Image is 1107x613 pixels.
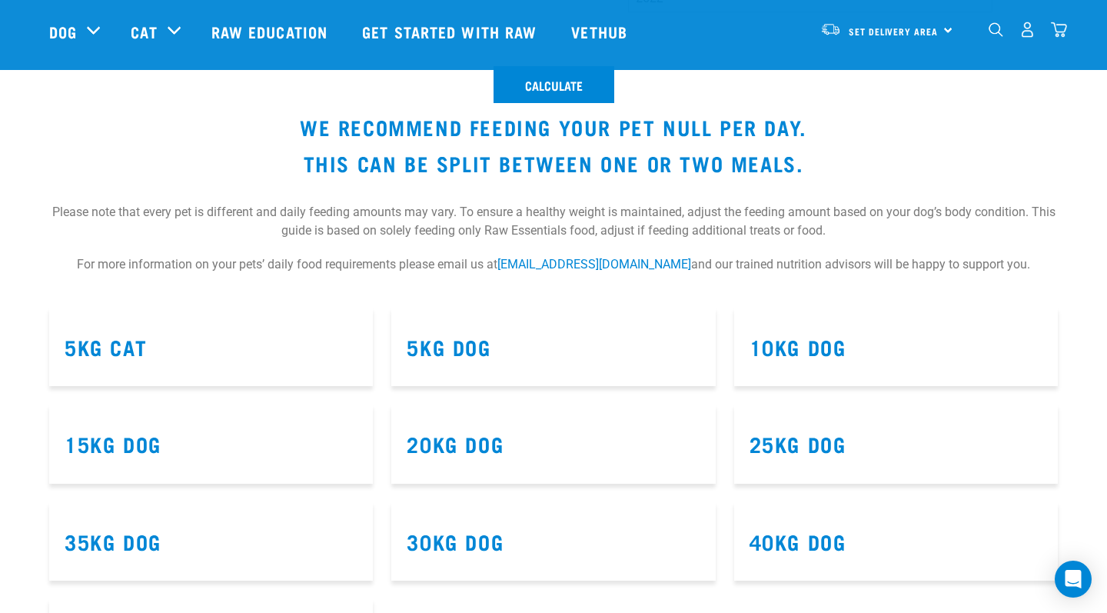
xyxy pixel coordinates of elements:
[407,535,504,547] a: 30kg Dog
[494,66,614,103] button: Calculate
[750,438,846,449] a: 25kg Dog
[556,1,647,62] a: Vethub
[131,20,157,43] a: Cat
[49,255,1058,289] p: For more information on your pets’ daily food requirements please email us at and our trained nut...
[989,22,1003,37] img: home-icon-1@2x.png
[49,20,77,43] a: Dog
[820,22,841,36] img: van-moving.png
[407,438,504,449] a: 20kg Dog
[196,1,347,62] a: Raw Education
[1019,22,1036,38] img: user.png
[65,535,161,547] a: 35kg Dog
[1051,22,1067,38] img: home-icon@2x.png
[750,535,846,547] a: 40kg Dog
[849,28,938,34] span: Set Delivery Area
[49,115,1058,139] h3: We recommend feeding your pet null per day.
[65,341,147,352] a: 5kg Cat
[407,341,490,352] a: 5kg Dog
[750,341,846,352] a: 10kg Dog
[1055,561,1092,598] div: Open Intercom Messenger
[497,257,691,272] a: [EMAIL_ADDRESS][DOMAIN_NAME]
[49,152,1058,175] h3: This can be split between one or two meals.
[65,438,161,449] a: 15kg Dog
[347,1,556,62] a: Get started with Raw
[49,188,1058,255] p: Please note that every pet is different and daily feeding amounts may vary. To ensure a healthy w...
